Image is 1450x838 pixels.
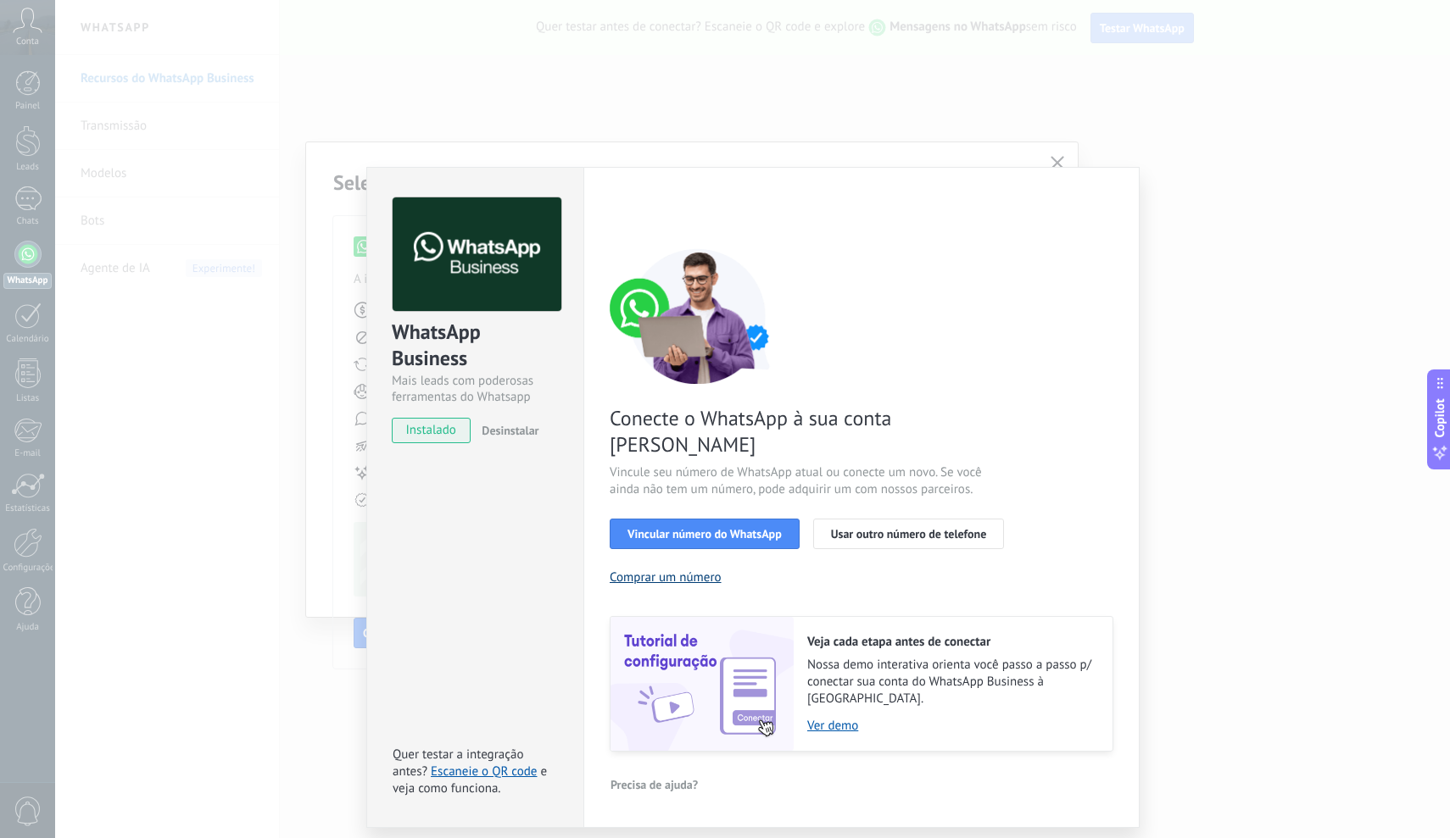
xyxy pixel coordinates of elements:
button: Comprar um número [610,569,722,585]
a: Escaneie o QR code [431,763,537,780]
a: Ver demo [807,718,1096,734]
div: Mais leads com poderosas ferramentas do Whatsapp [392,373,559,405]
span: Copilot [1431,398,1448,437]
span: Quer testar a integração antes? [393,746,523,780]
h2: Veja cada etapa antes de conectar [807,634,1096,650]
span: e veja como funciona. [393,763,547,796]
div: WhatsApp Business [392,319,559,373]
span: Vincule seu número de WhatsApp atual ou conecte um novo. Se você ainda não tem um número, pode ad... [610,464,1013,498]
button: Vincular número do WhatsApp [610,519,800,549]
button: Desinstalar [475,418,538,443]
span: Nossa demo interativa orienta você passo a passo p/ conectar sua conta do WhatsApp Business à [GE... [807,657,1096,708]
span: Vincular número do WhatsApp [627,528,782,540]
span: Precisa de ajuda? [611,779,698,791]
button: Precisa de ajuda? [610,772,699,797]
span: Usar outro número de telefone [831,528,987,540]
span: Desinstalar [482,423,538,438]
button: Usar outro número de telefone [813,519,1005,549]
img: logo_main.png [393,197,561,312]
img: connect number [610,248,788,384]
span: Conecte o WhatsApp à sua conta [PERSON_NAME] [610,405,1013,458]
span: instalado [393,418,470,443]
